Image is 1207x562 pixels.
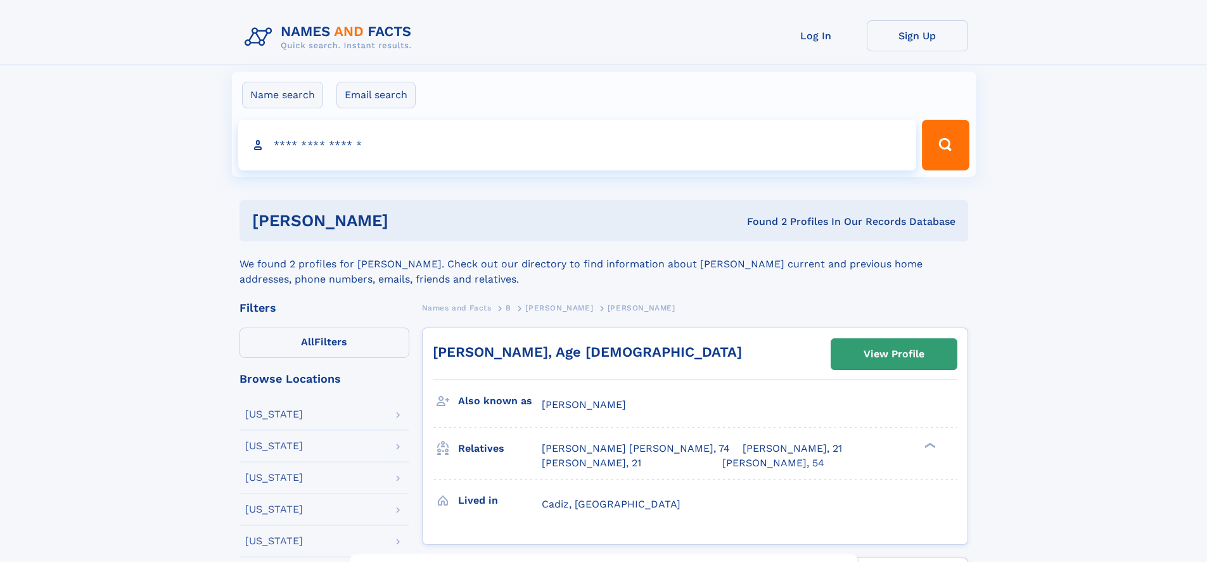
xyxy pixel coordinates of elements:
[245,536,303,546] div: [US_STATE]
[238,120,917,170] input: search input
[239,20,422,54] img: Logo Names and Facts
[422,300,492,316] a: Names and Facts
[542,456,641,470] a: [PERSON_NAME], 21
[921,442,936,450] div: ❯
[245,409,303,419] div: [US_STATE]
[608,303,675,312] span: [PERSON_NAME]
[458,490,542,511] h3: Lived in
[722,456,824,470] a: [PERSON_NAME], 54
[765,20,867,51] a: Log In
[568,215,955,229] div: Found 2 Profiles In Our Records Database
[239,302,409,314] div: Filters
[506,300,511,316] a: B
[525,303,593,312] span: [PERSON_NAME]
[458,438,542,459] h3: Relatives
[542,498,680,510] span: Cadiz, [GEOGRAPHIC_DATA]
[252,213,568,229] h1: [PERSON_NAME]
[831,339,957,369] a: View Profile
[242,82,323,108] label: Name search
[239,241,968,287] div: We found 2 profiles for [PERSON_NAME]. Check out our directory to find information about [PERSON_...
[301,336,314,348] span: All
[239,373,409,385] div: Browse Locations
[433,344,742,360] a: [PERSON_NAME], Age [DEMOGRAPHIC_DATA]
[245,473,303,483] div: [US_STATE]
[922,120,969,170] button: Search Button
[336,82,416,108] label: Email search
[542,442,730,456] a: [PERSON_NAME] [PERSON_NAME], 74
[458,390,542,412] h3: Also known as
[542,399,626,411] span: [PERSON_NAME]
[867,20,968,51] a: Sign Up
[525,300,593,316] a: [PERSON_NAME]
[864,340,924,369] div: View Profile
[239,328,409,358] label: Filters
[743,442,842,456] a: [PERSON_NAME], 21
[245,441,303,451] div: [US_STATE]
[245,504,303,514] div: [US_STATE]
[506,303,511,312] span: B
